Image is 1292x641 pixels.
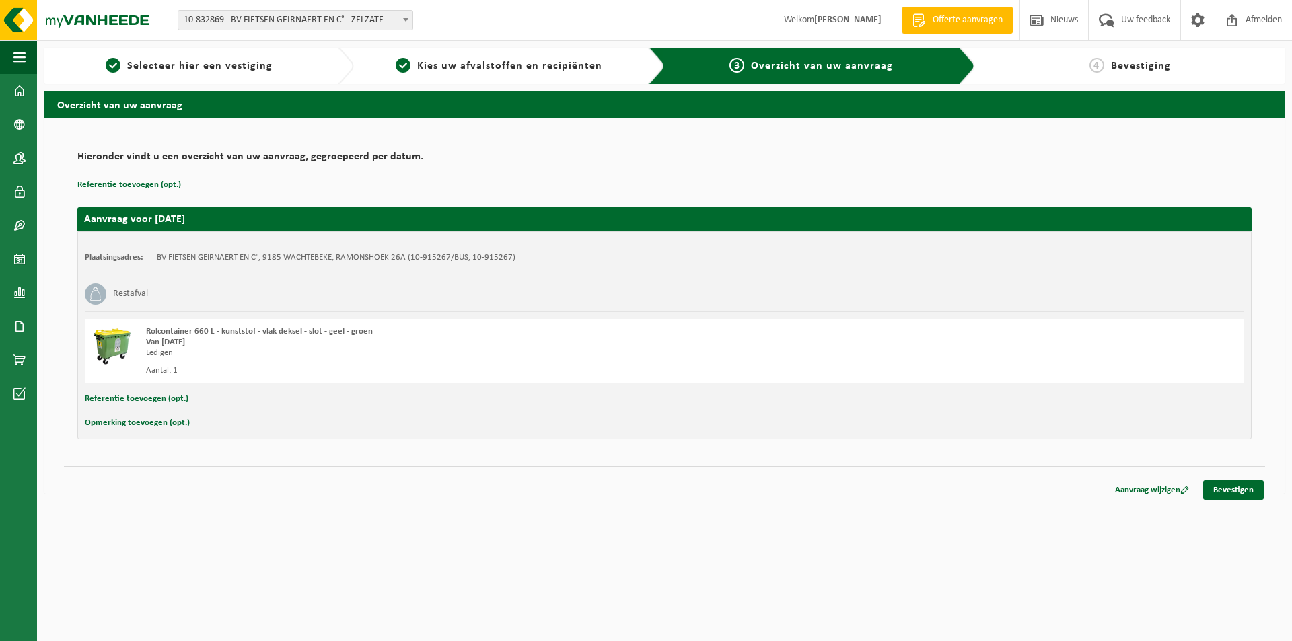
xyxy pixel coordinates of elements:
a: Aanvraag wijzigen [1105,480,1199,500]
h3: Restafval [113,283,148,305]
span: 3 [729,58,744,73]
button: Opmerking toevoegen (opt.) [85,414,190,432]
span: 10-832869 - BV FIETSEN GEIRNAERT EN C° - ZELZATE [178,11,412,30]
a: 2Kies uw afvalstoffen en recipiënten [361,58,637,74]
strong: Aanvraag voor [DATE] [84,214,185,225]
a: Offerte aanvragen [902,7,1013,34]
div: Ledigen [146,348,719,359]
strong: Van [DATE] [146,338,185,346]
div: Aantal: 1 [146,365,719,376]
span: Offerte aanvragen [929,13,1006,27]
strong: Plaatsingsadres: [85,253,143,262]
strong: [PERSON_NAME] [814,15,882,25]
a: 1Selecteer hier een vestiging [50,58,327,74]
span: Overzicht van uw aanvraag [751,61,893,71]
span: Rolcontainer 660 L - kunststof - vlak deksel - slot - geel - groen [146,327,373,336]
span: 1 [106,58,120,73]
td: BV FIETSEN GEIRNAERT EN C°, 9185 WACHTEBEKE, RAMONSHOEK 26A (10-915267/BUS, 10-915267) [157,252,515,263]
span: 2 [396,58,410,73]
span: Kies uw afvalstoffen en recipiënten [417,61,602,71]
button: Referentie toevoegen (opt.) [77,176,181,194]
span: Selecteer hier een vestiging [127,61,273,71]
span: Bevestiging [1111,61,1171,71]
img: WB-0660-HPE-GN-51.png [92,326,133,367]
span: 4 [1089,58,1104,73]
a: Bevestigen [1203,480,1264,500]
button: Referentie toevoegen (opt.) [85,390,188,408]
h2: Overzicht van uw aanvraag [44,91,1285,117]
span: 10-832869 - BV FIETSEN GEIRNAERT EN C° - ZELZATE [178,10,413,30]
h2: Hieronder vindt u een overzicht van uw aanvraag, gegroepeerd per datum. [77,151,1252,169]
